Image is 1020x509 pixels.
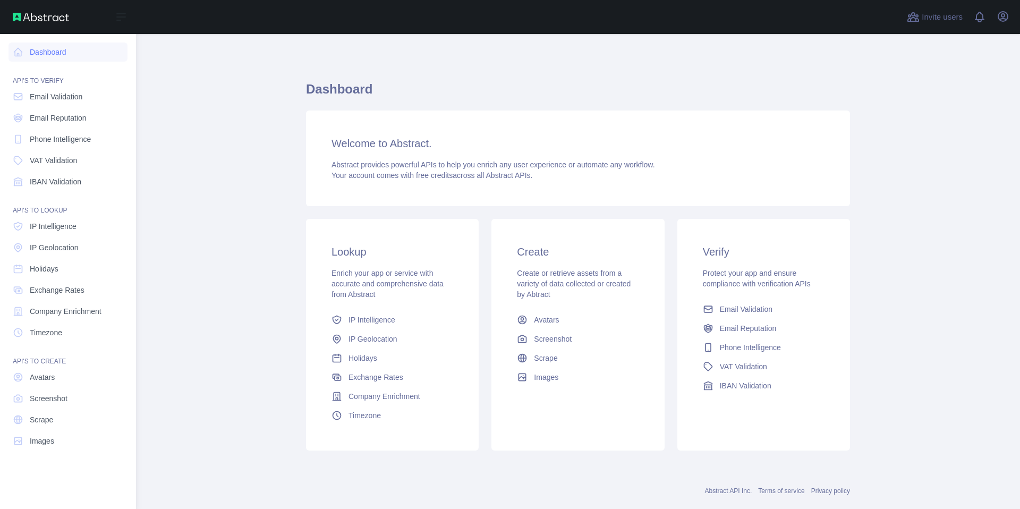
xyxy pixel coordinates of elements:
[8,108,127,128] a: Email Reputation
[331,136,824,151] h3: Welcome to Abstract.
[534,315,559,325] span: Avatars
[30,414,53,425] span: Scrape
[348,353,377,363] span: Holidays
[348,334,397,344] span: IP Geolocation
[30,327,62,338] span: Timezone
[513,349,643,368] a: Scrape
[517,269,631,299] span: Create or retrieve assets from a variety of data collected or created by Abtract
[30,264,58,274] span: Holidays
[327,368,457,387] a: Exchange Rates
[331,244,453,259] h3: Lookup
[30,176,81,187] span: IBAN Validation
[30,306,101,317] span: Company Enrichment
[8,389,127,408] a: Screenshot
[811,487,850,495] a: Privacy policy
[327,406,457,425] a: Timezone
[699,319,829,338] a: Email Reputation
[703,244,824,259] h3: Verify
[720,323,777,334] span: Email Reputation
[13,13,69,21] img: Abstract API
[703,269,811,288] span: Protect your app and ensure compliance with verification APIs
[758,487,804,495] a: Terms of service
[30,372,55,383] span: Avatars
[513,310,643,329] a: Avatars
[331,269,444,299] span: Enrich your app or service with accurate and comprehensive data from Abstract
[8,281,127,300] a: Exchange Rates
[513,368,643,387] a: Images
[922,11,963,23] span: Invite users
[30,221,76,232] span: IP Intelligence
[331,171,532,180] span: Your account comes with across all Abstract APIs.
[534,334,572,344] span: Screenshot
[30,285,84,295] span: Exchange Rates
[348,410,381,421] span: Timezone
[331,160,655,169] span: Abstract provides powerful APIs to help you enrich any user experience or automate any workflow.
[8,238,127,257] a: IP Geolocation
[720,304,772,315] span: Email Validation
[348,391,420,402] span: Company Enrichment
[8,130,127,149] a: Phone Intelligence
[8,431,127,451] a: Images
[699,357,829,376] a: VAT Validation
[416,171,453,180] span: free credits
[8,43,127,62] a: Dashboard
[327,329,457,349] a: IP Geolocation
[327,349,457,368] a: Holidays
[8,302,127,321] a: Company Enrichment
[517,244,639,259] h3: Create
[8,87,127,106] a: Email Validation
[720,380,771,391] span: IBAN Validation
[348,372,403,383] span: Exchange Rates
[8,64,127,85] div: API'S TO VERIFY
[699,376,829,395] a: IBAN Validation
[348,315,395,325] span: IP Intelligence
[30,393,67,404] span: Screenshot
[8,172,127,191] a: IBAN Validation
[327,310,457,329] a: IP Intelligence
[534,353,557,363] span: Scrape
[306,81,850,106] h1: Dashboard
[699,338,829,357] a: Phone Intelligence
[8,410,127,429] a: Scrape
[327,387,457,406] a: Company Enrichment
[8,217,127,236] a: IP Intelligence
[30,155,77,166] span: VAT Validation
[720,342,781,353] span: Phone Intelligence
[705,487,752,495] a: Abstract API Inc.
[534,372,558,383] span: Images
[513,329,643,349] a: Screenshot
[8,151,127,170] a: VAT Validation
[30,436,54,446] span: Images
[30,113,87,123] span: Email Reputation
[8,193,127,215] div: API'S TO LOOKUP
[8,259,127,278] a: Holidays
[8,323,127,342] a: Timezone
[30,134,91,145] span: Phone Intelligence
[8,344,127,366] div: API'S TO CREATE
[720,361,767,372] span: VAT Validation
[30,242,79,253] span: IP Geolocation
[905,9,965,26] button: Invite users
[30,91,82,102] span: Email Validation
[699,300,829,319] a: Email Validation
[8,368,127,387] a: Avatars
